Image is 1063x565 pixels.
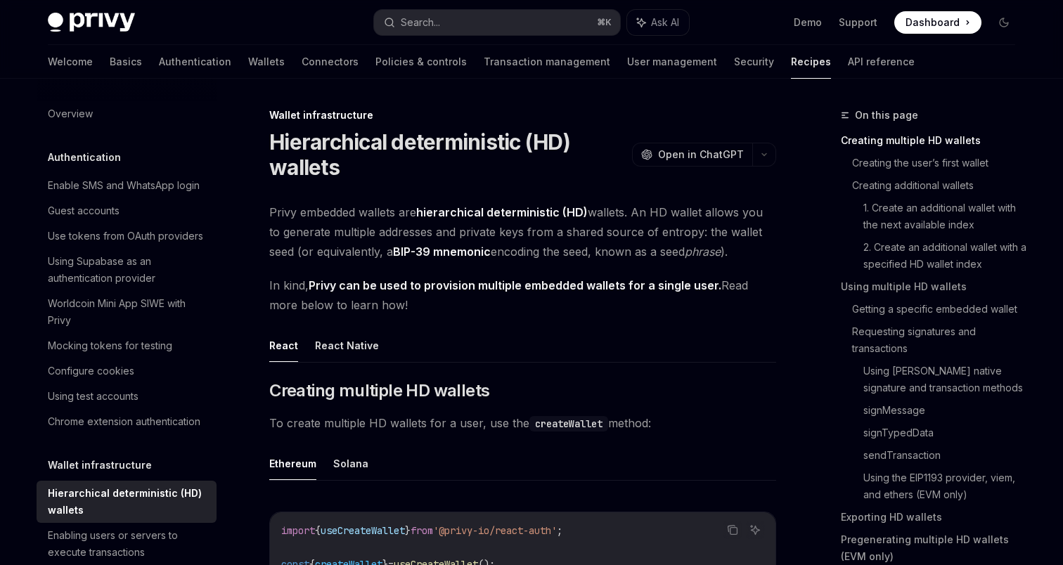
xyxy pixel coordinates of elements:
button: React [269,329,298,362]
a: 1. Create an additional wallet with the next available index [863,197,1026,236]
span: { [315,524,321,537]
div: Chrome extension authentication [48,413,200,430]
a: Recipes [791,45,831,79]
a: Policies & controls [375,45,467,79]
a: Creating multiple HD wallets [841,129,1026,152]
span: import [281,524,315,537]
button: Ask AI [746,521,764,539]
a: sendTransaction [863,444,1026,467]
strong: hierarchical deterministic (HD) [416,205,588,219]
button: Toggle dark mode [993,11,1015,34]
a: Dashboard [894,11,981,34]
span: Creating multiple HD wallets [269,379,489,402]
button: Solana [333,447,368,480]
a: Creating the user’s first wallet [852,152,1026,174]
a: Authentication [159,45,231,79]
span: To create multiple HD wallets for a user, use the method: [269,413,776,433]
a: User management [627,45,717,79]
a: Creating additional wallets [852,174,1026,197]
div: Hierarchical deterministic (HD) wallets [48,485,208,519]
strong: Privy can be used to provision multiple embedded wallets for a single user. [309,278,721,292]
button: Ask AI [627,10,689,35]
a: Welcome [48,45,93,79]
span: } [405,524,411,537]
div: Guest accounts [48,202,120,219]
a: Enabling users or servers to execute transactions [37,523,217,565]
span: Open in ChatGPT [658,148,744,162]
div: Mocking tokens for testing [48,337,172,354]
div: Search... [401,14,440,31]
a: signTypedData [863,422,1026,444]
span: Privy embedded wallets are wallets. An HD wallet allows you to generate multiple addresses and pr... [269,202,776,261]
button: Ethereum [269,447,316,480]
h1: Hierarchical deterministic (HD) wallets [269,129,626,180]
a: BIP-39 mnemonic [393,245,491,259]
span: Dashboard [906,15,960,30]
a: Hierarchical deterministic (HD) wallets [37,481,217,523]
a: signMessage [863,399,1026,422]
span: useCreateWallet [321,524,405,537]
code: createWallet [529,416,608,431]
a: Mocking tokens for testing [37,333,217,358]
a: Basics [110,45,142,79]
div: Using test accounts [48,388,138,405]
span: In kind, Read more below to learn how! [269,275,776,315]
h5: Authentication [48,149,121,166]
a: API reference [848,45,915,79]
a: Worldcoin Mini App SIWE with Privy [37,291,217,333]
a: Using Supabase as an authentication provider [37,249,217,291]
div: Wallet infrastructure [269,108,776,122]
div: Overview [48,105,93,122]
button: React Native [315,329,379,362]
a: Use tokens from OAuth providers [37,223,217,249]
a: Using the EIP1193 provider, viem, and ethers (EVM only) [863,467,1026,506]
a: Using multiple HD wallets [841,275,1026,298]
button: Open in ChatGPT [632,143,752,167]
span: Ask AI [651,15,679,30]
a: Using [PERSON_NAME] native signature and transaction methods [863,360,1026,399]
a: Guest accounts [37,198,217,223]
div: Enabling users or servers to execute transactions [48,527,208,561]
button: Search...⌘K [374,10,620,35]
span: from [411,524,433,537]
a: Enable SMS and WhatsApp login [37,173,217,198]
a: Support [839,15,877,30]
a: Wallets [248,45,285,79]
a: Using test accounts [37,384,217,409]
div: Configure cookies [48,363,134,379]
div: Worldcoin Mini App SIWE with Privy [48,295,208,329]
div: Using Supabase as an authentication provider [48,253,208,287]
a: Demo [794,15,822,30]
div: Use tokens from OAuth providers [48,228,203,245]
em: phrase [685,245,721,259]
a: Overview [37,101,217,126]
img: dark logo [48,13,135,32]
div: Enable SMS and WhatsApp login [48,177,200,194]
h5: Wallet infrastructure [48,457,152,474]
a: Requesting signatures and transactions [852,320,1026,360]
span: On this page [855,107,918,124]
a: Security [734,45,774,79]
button: Copy the contents from the code block [723,521,742,539]
a: Exporting HD wallets [841,506,1026,528]
span: ⌘ K [597,17,612,28]
a: Configure cookies [37,358,217,384]
a: Chrome extension authentication [37,409,217,434]
a: Getting a specific embedded wallet [852,298,1026,320]
span: ; [557,524,562,537]
span: '@privy-io/react-auth' [433,524,557,537]
a: 2. Create an additional wallet with a specified HD wallet index [863,236,1026,275]
a: Transaction management [484,45,610,79]
a: Connectors [302,45,359,79]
